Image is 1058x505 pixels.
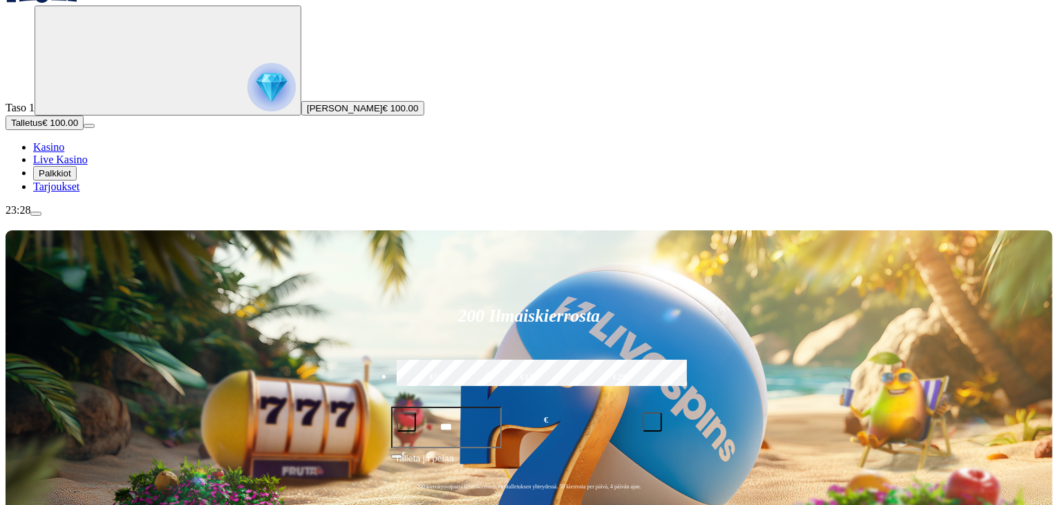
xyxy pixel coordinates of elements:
[35,6,301,116] button: reward progress
[33,166,77,181] button: Palkkiot
[33,181,79,192] a: Tarjoukset
[544,414,548,427] span: €
[39,168,71,178] span: Palkkiot
[393,358,480,398] label: €50
[301,101,424,116] button: [PERSON_NAME]€ 100.00
[391,451,668,477] button: Talleta ja pelaa
[402,450,406,458] span: €
[397,412,416,432] button: minus icon
[6,102,35,113] span: Taso 1
[30,212,41,216] button: menu
[486,358,573,398] label: €150
[6,204,30,216] span: 23:28
[84,124,95,128] button: menu
[6,141,1052,193] nav: Main menu
[643,412,662,432] button: plus icon
[33,141,64,153] a: Kasino
[307,103,383,113] span: [PERSON_NAME]
[247,63,296,111] img: reward progress
[383,103,419,113] span: € 100.00
[395,452,454,477] span: Talleta ja pelaa
[578,358,665,398] label: €250
[6,116,84,130] button: Talletusplus icon€ 100.00
[42,118,78,128] span: € 100.00
[11,118,42,128] span: Talletus
[33,154,88,165] a: Live Kasino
